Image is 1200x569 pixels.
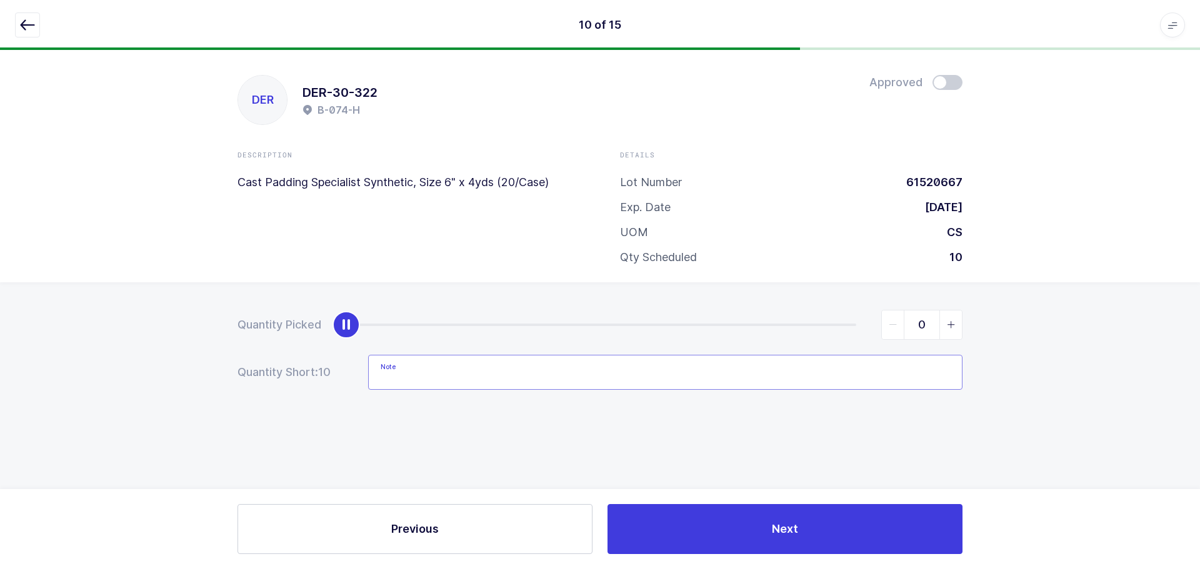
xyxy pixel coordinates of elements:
[620,225,648,240] div: UOM
[620,250,697,265] div: Qty Scheduled
[346,310,962,340] div: slider between 0 and 10
[237,504,592,554] button: Previous
[869,75,922,90] span: Approved
[620,150,962,160] div: Details
[579,17,621,32] div: 10 of 15
[302,82,377,102] h1: DER-30-322
[620,200,671,215] div: Exp. Date
[391,521,439,537] span: Previous
[317,102,360,117] h2: B-074-H
[915,200,962,215] div: [DATE]
[620,175,682,190] div: Lot Number
[237,317,321,332] div: Quantity Picked
[772,521,798,537] span: Next
[238,76,287,124] div: DER
[939,250,962,265] div: 10
[896,175,962,190] div: 61520667
[607,504,962,554] button: Next
[237,365,343,380] div: Quantity Short:
[937,225,962,240] div: CS
[237,150,580,160] div: Description
[368,355,962,390] input: Note
[318,365,343,380] span: 10
[237,175,580,190] p: Cast Padding Specialist Synthetic, Size 6" x 4yds (20/Case)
